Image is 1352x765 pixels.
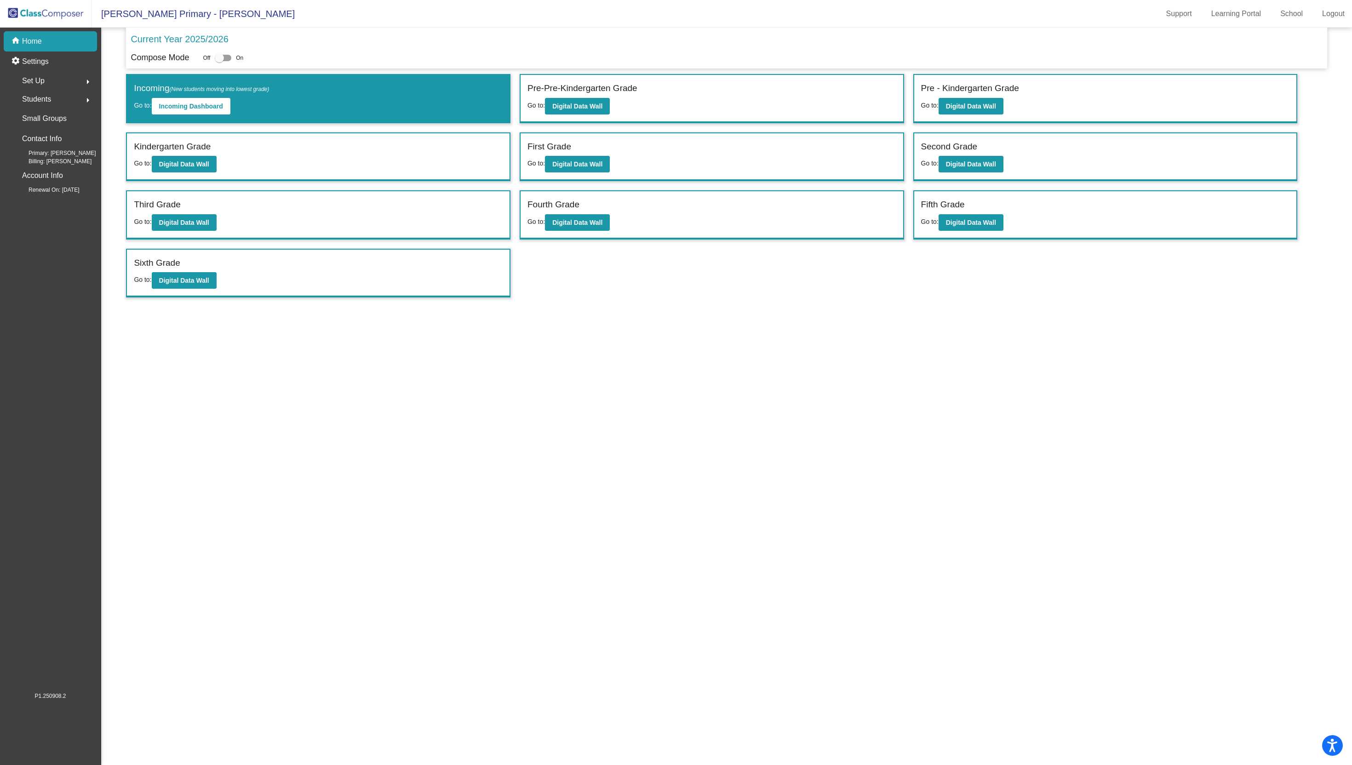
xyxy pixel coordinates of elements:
button: Digital Data Wall [545,98,610,114]
span: Go to: [134,218,151,225]
span: Go to: [921,218,939,225]
b: Incoming Dashboard [159,103,223,110]
span: Go to: [527,102,545,109]
mat-icon: settings [11,56,22,67]
span: Go to: [527,160,545,167]
button: Digital Data Wall [152,272,217,289]
b: Digital Data Wall [552,103,602,110]
p: Small Groups [22,112,67,125]
button: Digital Data Wall [152,156,217,172]
a: Support [1159,6,1199,21]
p: Account Info [22,169,63,182]
button: Digital Data Wall [939,98,1003,114]
b: Digital Data Wall [946,219,996,226]
b: Digital Data Wall [159,277,209,284]
span: Go to: [134,102,151,109]
span: Go to: [921,160,939,167]
p: Settings [22,56,49,67]
p: Current Year 2025/2026 [131,32,228,46]
span: Students [22,93,51,106]
span: Set Up [22,74,45,87]
span: Go to: [921,102,939,109]
label: First Grade [527,140,571,154]
p: Contact Info [22,132,62,145]
span: (New students moving into lowest grade) [170,86,269,92]
button: Digital Data Wall [939,156,1003,172]
span: On [236,54,243,62]
span: Go to: [134,276,151,283]
label: Second Grade [921,140,978,154]
label: Third Grade [134,198,180,211]
button: Digital Data Wall [152,214,217,231]
p: Home [22,36,42,47]
span: Primary: [PERSON_NAME] [14,149,96,157]
b: Digital Data Wall [159,219,209,226]
b: Digital Data Wall [946,160,996,168]
span: Go to: [134,160,151,167]
mat-icon: arrow_right [82,76,93,87]
span: Go to: [527,218,545,225]
span: Off [203,54,210,62]
label: Pre - Kindergarten Grade [921,82,1019,95]
b: Digital Data Wall [552,160,602,168]
a: School [1273,6,1310,21]
button: Digital Data Wall [545,156,610,172]
span: [PERSON_NAME] Primary - [PERSON_NAME] [92,6,295,21]
span: Renewal On: [DATE] [14,186,79,194]
a: Learning Portal [1204,6,1269,21]
label: Kindergarten Grade [134,140,211,154]
span: Billing: [PERSON_NAME] [14,157,92,166]
label: Pre-Pre-Kindergarten Grade [527,82,637,95]
b: Digital Data Wall [159,160,209,168]
mat-icon: arrow_right [82,95,93,106]
label: Fourth Grade [527,198,579,211]
label: Fifth Grade [921,198,965,211]
button: Digital Data Wall [939,214,1003,231]
b: Digital Data Wall [552,219,602,226]
button: Incoming Dashboard [152,98,230,114]
label: Sixth Grade [134,257,180,270]
a: Logout [1315,6,1352,21]
p: Compose Mode [131,51,189,64]
label: Incoming [134,82,269,95]
button: Digital Data Wall [545,214,610,231]
mat-icon: home [11,36,22,47]
b: Digital Data Wall [946,103,996,110]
